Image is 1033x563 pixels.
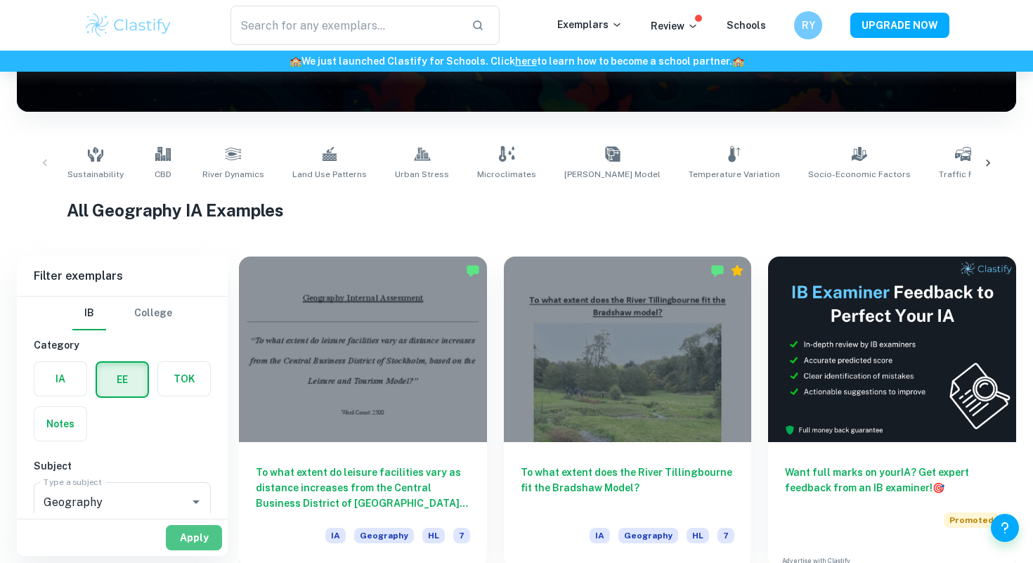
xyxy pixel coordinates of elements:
span: [PERSON_NAME] Model [564,168,661,181]
span: Geography [354,528,414,543]
div: Filter type choice [72,297,172,330]
h6: We just launched Clastify for Schools. Click to learn how to become a school partner. [3,53,1030,69]
a: Schools [727,20,766,31]
a: here [515,56,537,67]
span: Geography [618,528,678,543]
h6: Filter exemplars [17,257,228,296]
h6: Category [34,337,211,353]
button: TOK [158,362,210,396]
img: Clastify logo [84,11,173,39]
p: Exemplars [557,17,623,32]
h6: To what extent do leisure facilities vary as distance increases from the Central Business Distric... [256,465,470,511]
span: HL [687,528,709,543]
h6: To what extent does the River Tillingbourne fit the Bradshaw Model? [521,465,735,511]
span: IA [590,528,610,543]
button: RY [794,11,822,39]
img: Marked [710,264,725,278]
span: Promoted [944,512,999,528]
span: Microclimates [477,168,536,181]
span: HL [422,528,445,543]
span: Socio-Economic Factors [808,168,911,181]
span: IA [325,528,346,543]
span: Urban Stress [395,168,449,181]
span: 7 [717,528,734,543]
button: Apply [166,525,222,550]
button: Open [186,492,206,512]
h6: RY [800,18,817,33]
span: Temperature Variation [689,168,780,181]
span: Traffic Flow [939,168,988,181]
button: Notes [34,407,86,441]
p: Review [651,18,699,34]
button: Help and Feedback [991,514,1019,542]
input: Search for any exemplars... [230,6,460,45]
span: 🎯 [933,482,944,493]
h6: Want full marks on your IA ? Get expert feedback from an IB examiner! [785,465,999,496]
span: 🏫 [290,56,301,67]
button: UPGRADE NOW [850,13,949,38]
img: Thumbnail [768,257,1016,442]
h1: All Geography IA Examples [67,198,966,223]
span: 🏫 [732,56,744,67]
h6: Subject [34,458,211,474]
span: River Dynamics [202,168,264,181]
img: Marked [466,264,480,278]
button: EE [97,363,148,396]
label: Type a subject [44,476,102,488]
div: Premium [730,264,744,278]
button: IB [72,297,106,330]
span: Land Use Patterns [292,168,367,181]
button: College [134,297,172,330]
span: CBD [155,168,171,181]
span: 7 [453,528,470,543]
button: IA [34,362,86,396]
span: Sustainability [67,168,124,181]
